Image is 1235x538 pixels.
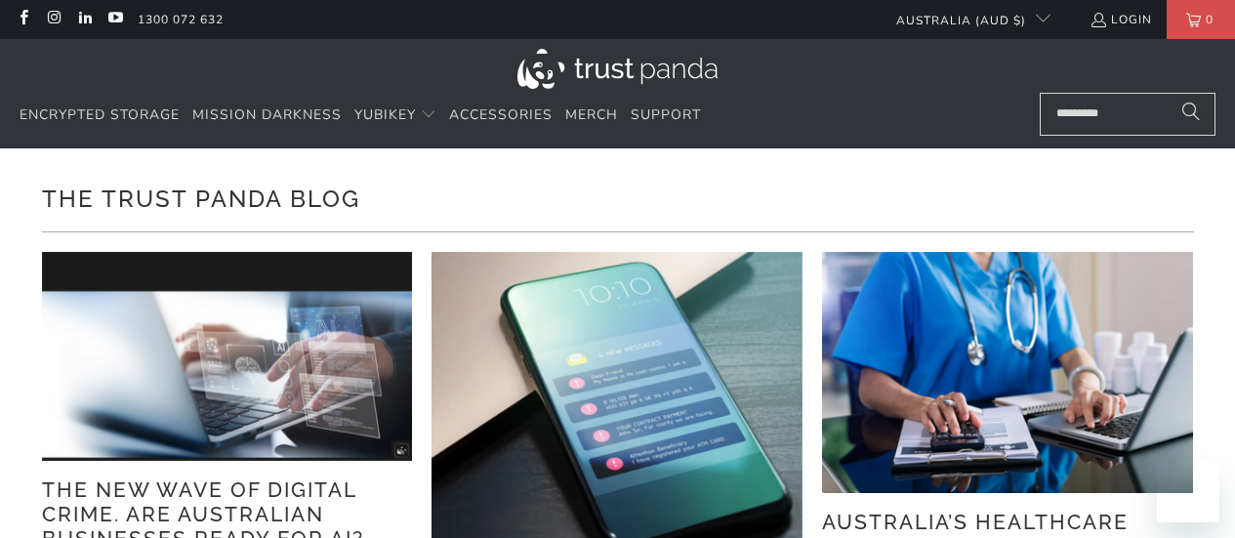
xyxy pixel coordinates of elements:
[517,49,718,89] img: Trust Panda Australia
[1167,93,1215,136] button: Search
[76,12,93,27] a: Trust Panda Australia on LinkedIn
[1090,9,1152,30] a: Login
[1040,93,1215,136] input: Search...
[106,12,123,27] a: Trust Panda Australia on YouTube
[20,105,180,124] span: Encrypted Storage
[42,178,608,217] h1: The Trust Panda Blog
[631,105,701,124] span: Support
[20,93,701,139] nav: Translation missing: en.navigation.header.main_nav
[565,105,618,124] span: Merch
[192,105,342,124] span: Mission Darkness
[20,93,180,139] a: Encrypted Storage
[449,93,553,139] a: Accessories
[1157,460,1219,522] iframe: Button to launch messaging window
[192,93,342,139] a: Mission Darkness
[15,12,31,27] a: Trust Panda Australia on Facebook
[354,93,436,139] summary: YubiKey
[45,12,62,27] a: Trust Panda Australia on Instagram
[565,93,618,139] a: Merch
[354,105,416,124] span: YubiKey
[449,105,553,124] span: Accessories
[631,93,701,139] a: Support
[138,9,224,30] a: 1300 072 632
